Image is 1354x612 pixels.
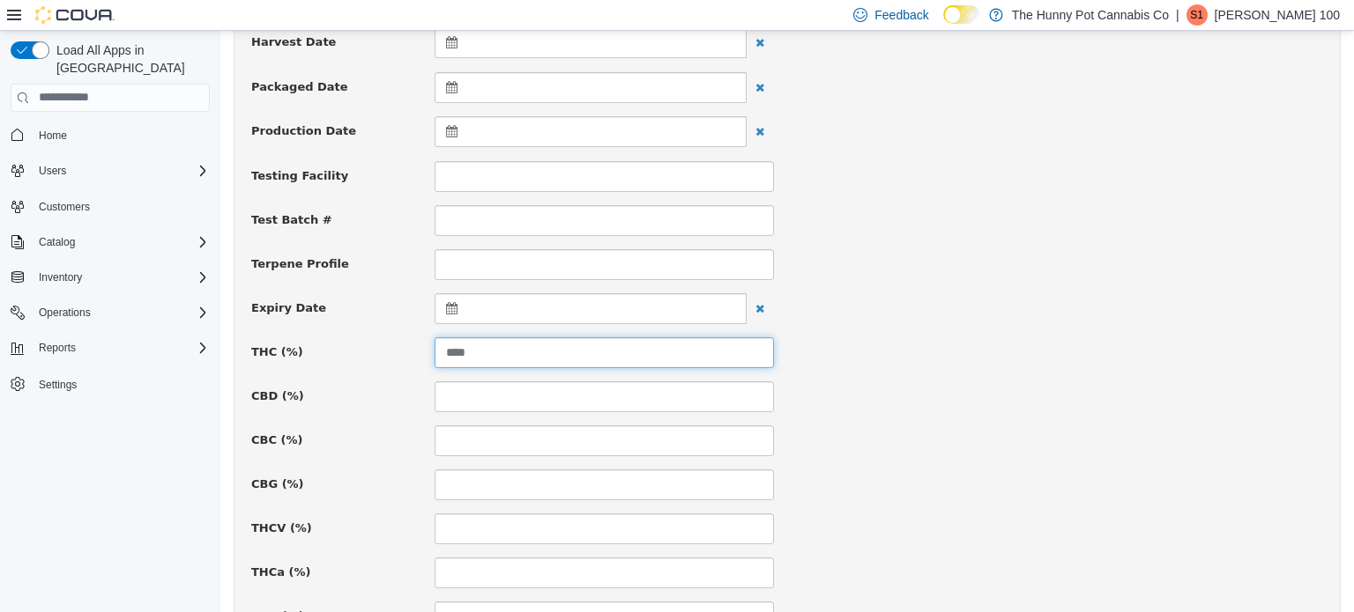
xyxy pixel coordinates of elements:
span: Settings [39,378,77,392]
span: Inventory [32,267,210,288]
span: Customers [32,195,210,218]
span: Home [39,129,67,143]
span: Terpene Profile [31,226,129,240]
span: S1 [1190,4,1203,26]
input: Dark Mode [943,5,980,24]
span: Operations [39,306,91,320]
span: Production Date [31,93,136,107]
button: Customers [4,194,217,219]
button: Users [4,159,217,183]
span: Catalog [32,232,210,253]
div: Sarah 100 [1187,4,1208,26]
img: Cova [35,6,115,24]
span: CBC (%) [31,402,82,416]
button: Inventory [4,265,217,290]
p: [PERSON_NAME] 100 [1215,4,1340,26]
button: Settings [4,371,217,396]
span: Settings [32,372,210,394]
span: Test Batch # [31,182,112,195]
button: Reports [4,335,217,360]
span: THCa (%) [31,535,91,548]
span: Feedback [874,6,928,24]
button: Operations [4,300,217,325]
button: Reports [32,337,83,358]
a: Home [32,125,74,146]
span: Catalog [39,235,75,249]
span: Home [32,124,210,146]
span: Dark Mode [943,24,944,25]
span: Load All Apps in [GEOGRAPHIC_DATA] [49,41,210,77]
button: Catalog [32,232,82,253]
a: Settings [32,374,84,395]
span: Harvest Date [31,4,115,18]
span: Packaged Date [31,49,128,63]
button: Operations [32,302,98,323]
button: Inventory [32,267,89,288]
nav: Complex example [11,115,210,443]
span: Users [39,164,66,178]
span: Inventory [39,270,82,284]
span: Operations [32,302,210,323]
span: Reports [32,337,210,358]
p: | [1176,4,1179,26]
span: Testing Facility [31,138,128,151]
p: The Hunny Pot Cannabis Co [1012,4,1169,26]
span: Customers [39,200,90,214]
button: Catalog [4,230,217,254]
span: CBN (%) [31,579,84,592]
button: Home [4,122,217,148]
span: Reports [39,341,76,355]
span: CBG (%) [31,446,84,460]
span: THCV (%) [31,490,92,504]
span: THC (%) [31,314,83,328]
span: CBD (%) [31,358,84,372]
button: Users [32,160,73,181]
span: Expiry Date [31,270,106,284]
a: Customers [32,196,97,218]
span: Users [32,160,210,181]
